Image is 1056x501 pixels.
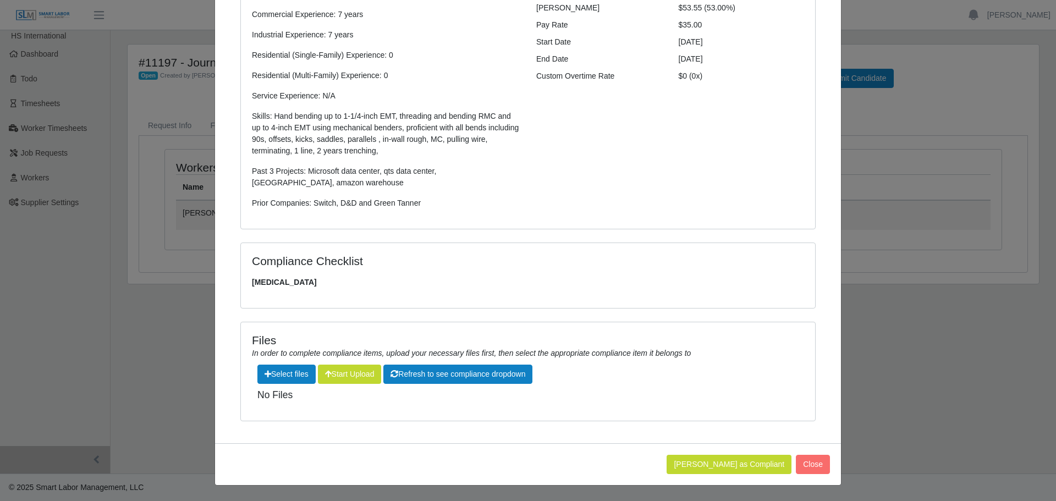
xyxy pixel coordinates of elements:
div: Custom Overtime Rate [528,70,670,82]
p: Prior Companies: Switch, D&D and Green Tanner [252,197,520,209]
button: [PERSON_NAME] as Compliant [667,455,791,474]
p: Skills: Hand bending up to 1-1/4-inch EMT, threading and bending RMC and up to 4-inch EMT using m... [252,111,520,157]
button: Close [796,455,830,474]
p: Service Experience: N/A [252,90,520,102]
div: Start Date [528,36,670,48]
p: Residential (Multi-Family) Experience: 0 [252,70,520,81]
span: $0 (0x) [679,71,703,80]
div: $35.00 [670,19,813,31]
span: Select files [257,365,316,384]
p: Past 3 Projects: Microsoft data center, qts data center, [GEOGRAPHIC_DATA], amazon warehouse [252,166,520,189]
div: [DATE] [670,36,813,48]
i: In order to complete compliance items, upload your necessary files first, then select the appropr... [252,349,691,357]
p: Industrial Experience: 7 years [252,29,520,41]
h4: Compliance Checklist [252,254,614,268]
p: Residential (Single-Family) Experience: 0 [252,49,520,61]
span: [MEDICAL_DATA] [252,277,804,288]
span: [DATE] [679,54,703,63]
div: Pay Rate [528,19,670,31]
h5: No Files [257,389,799,401]
button: Refresh to see compliance dropdown [383,365,532,384]
button: Start Upload [318,365,382,384]
h4: Files [252,333,804,347]
div: End Date [528,53,670,65]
